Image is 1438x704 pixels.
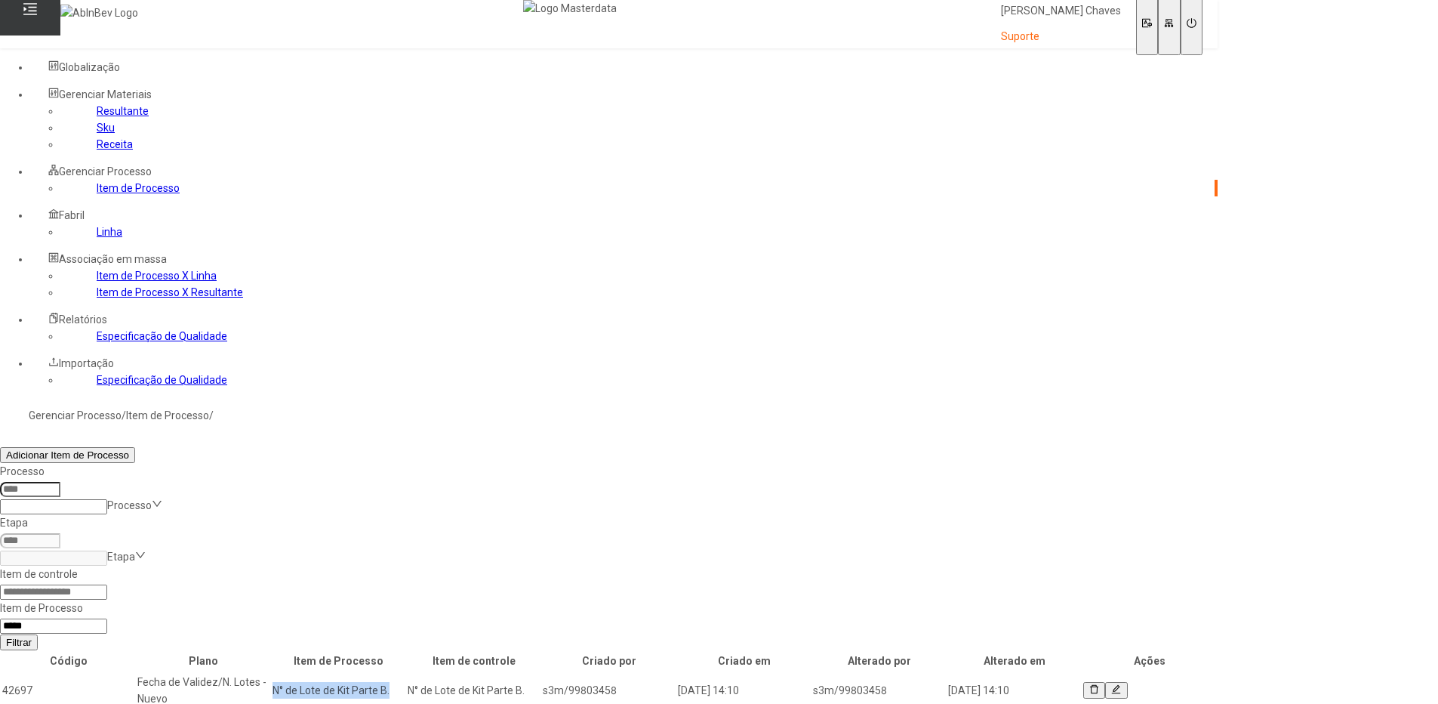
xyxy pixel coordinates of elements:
nz-breadcrumb-separator: / [122,409,126,421]
a: Linha [97,226,122,238]
a: Resultante [97,105,149,117]
a: Item de Processo [97,182,180,194]
th: Criado em [677,652,811,670]
a: Sku [97,122,115,134]
nz-breadcrumb-separator: / [209,409,214,421]
span: Relatórios [59,313,107,326]
nz-select-placeholder: Processo [107,499,152,511]
a: Especificação de Qualidade [97,330,227,342]
nz-select-placeholder: Etapa [107,551,135,563]
a: Item de Processo X Linha [97,270,217,282]
a: Gerenciar Processo [29,409,122,421]
th: Alterado por [812,652,946,670]
span: Associação em massa [59,253,167,265]
span: Fabril [59,209,85,221]
th: Alterado em [947,652,1081,670]
span: Adicionar Item de Processo [6,449,129,461]
span: Filtrar [6,637,32,648]
a: Item de Processo X Resultante [97,286,243,298]
th: Item de Processo [272,652,405,670]
span: Gerenciar Processo [59,165,152,178]
span: Globalização [59,61,120,73]
th: Ações [1082,652,1216,670]
th: Plano [137,652,270,670]
th: Item de controle [407,652,540,670]
a: Especificação de Qualidade [97,374,227,386]
th: Código [2,652,135,670]
span: Gerenciar Materiais [59,88,152,100]
a: Receita [97,138,133,150]
p: [PERSON_NAME] Chaves [1001,4,1121,19]
p: Suporte [1001,29,1121,45]
img: AbInBev Logo [60,5,138,21]
span: Importação [59,357,114,369]
a: Item de Processo [126,409,209,421]
th: Criado por [542,652,676,670]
